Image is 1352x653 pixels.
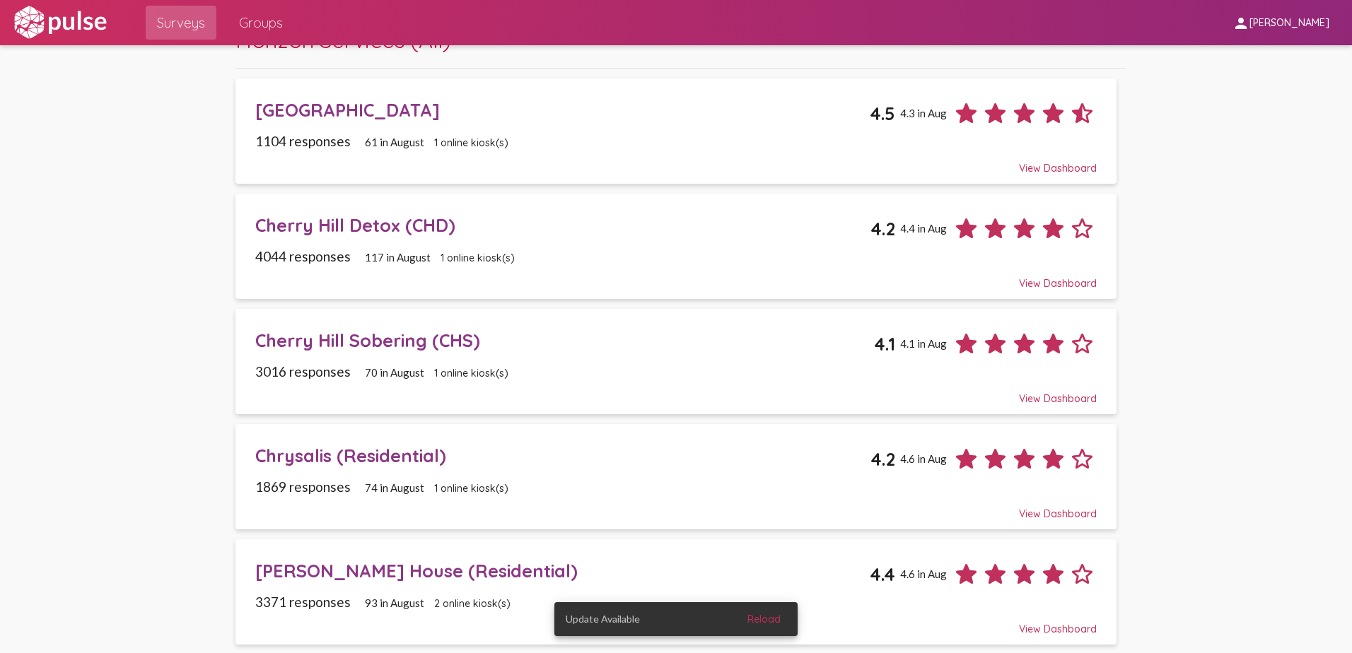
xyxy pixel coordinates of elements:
[566,612,640,626] span: Update Available
[255,610,1097,635] div: View Dashboard
[900,337,947,350] span: 4.1 in Aug
[1221,9,1341,35] button: [PERSON_NAME]
[255,248,351,264] span: 4044 responses
[365,251,431,264] span: 117 in August
[900,107,947,119] span: 4.3 in Aug
[870,218,895,240] span: 4.2
[900,452,947,465] span: 4.6 in Aug
[255,264,1097,290] div: View Dashboard
[235,539,1116,645] a: [PERSON_NAME] House (Residential)4.44.6 in Aug3371 responses93 in August2 online kiosk(s)View Das...
[365,136,424,148] span: 61 in August
[434,597,511,610] span: 2 online kiosk(s)
[235,309,1116,414] a: Cherry Hill Sobering (CHS)4.14.1 in Aug3016 responses70 in August1 online kiosk(s)View Dashboard
[747,613,781,625] span: Reload
[235,424,1116,529] a: Chrysalis (Residential)4.24.6 in Aug1869 responses74 in August1 online kiosk(s)View Dashboard
[255,329,875,351] div: Cherry Hill Sobering (CHS)
[1232,15,1249,32] mat-icon: person
[146,6,216,40] a: Surveys
[228,6,294,40] a: Groups
[255,594,351,610] span: 3371 responses
[365,481,424,494] span: 74 in August
[255,99,870,121] div: [GEOGRAPHIC_DATA]
[870,448,895,470] span: 4.2
[874,333,895,355] span: 4.1
[239,10,283,35] span: Groups
[255,445,871,466] div: Chrysalis (Residential)
[900,567,947,580] span: 4.6 in Aug
[255,214,871,236] div: Cherry Hill Detox (CHD)
[870,102,895,124] span: 4.5
[11,5,109,40] img: white-logo.svg
[157,10,205,35] span: Surveys
[434,367,508,380] span: 1 online kiosk(s)
[255,149,1097,175] div: View Dashboard
[255,133,351,149] span: 1104 responses
[255,478,351,495] span: 1869 responses
[1249,17,1329,30] span: [PERSON_NAME]
[870,563,895,585] span: 4.4
[900,222,947,235] span: 4.4 in Aug
[255,495,1097,520] div: View Dashboard
[441,252,515,264] span: 1 online kiosk(s)
[434,136,508,149] span: 1 online kiosk(s)
[255,380,1097,405] div: View Dashboard
[365,596,424,609] span: 93 in August
[235,78,1116,184] a: [GEOGRAPHIC_DATA]4.54.3 in Aug1104 responses61 in August1 online kiosk(s)View Dashboard
[365,366,424,379] span: 70 in August
[255,363,351,380] span: 3016 responses
[235,194,1116,299] a: Cherry Hill Detox (CHD)4.24.4 in Aug4044 responses117 in August1 online kiosk(s)View Dashboard
[736,606,792,632] button: Reload
[434,482,508,495] span: 1 online kiosk(s)
[255,560,870,582] div: [PERSON_NAME] House (Residential)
